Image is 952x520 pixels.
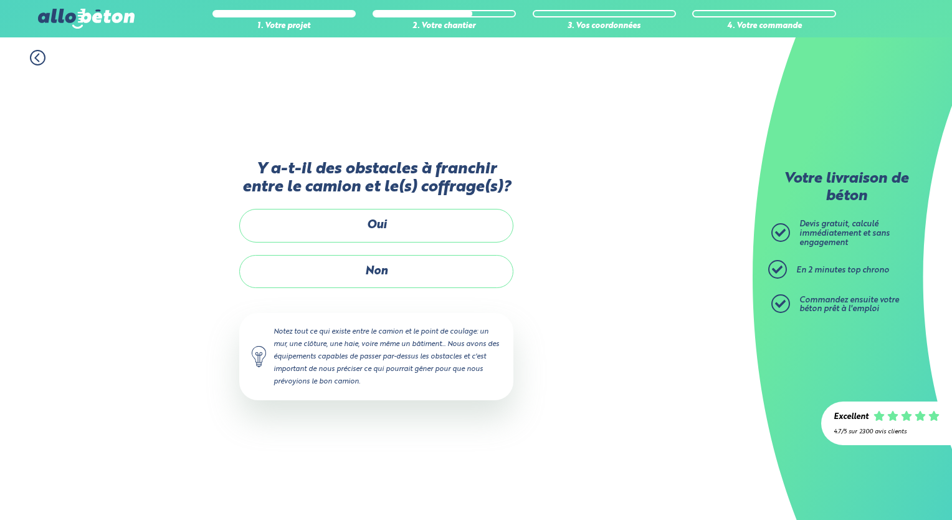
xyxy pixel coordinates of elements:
[796,266,889,274] span: En 2 minutes top chrono
[799,220,890,246] span: Devis gratuit, calculé immédiatement et sans engagement
[774,171,918,205] p: Votre livraison de béton
[239,255,513,288] label: Non
[841,471,938,506] iframe: Help widget launcher
[239,160,513,197] label: Y a-t-il des obstacles à franchir entre le camion et le(s) coffrage(s)?
[834,413,869,422] div: Excellent
[533,22,676,31] div: 3. Vos coordonnées
[373,22,516,31] div: 2. Votre chantier
[239,313,513,401] div: Notez tout ce qui existe entre le camion et le point de coulage: un mur, une clôture, une haie, v...
[212,22,356,31] div: 1. Votre projet
[834,428,940,435] div: 4.7/5 sur 2300 avis clients
[799,296,899,314] span: Commandez ensuite votre béton prêt à l'emploi
[38,9,134,29] img: allobéton
[692,22,835,31] div: 4. Votre commande
[239,209,513,242] label: Oui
